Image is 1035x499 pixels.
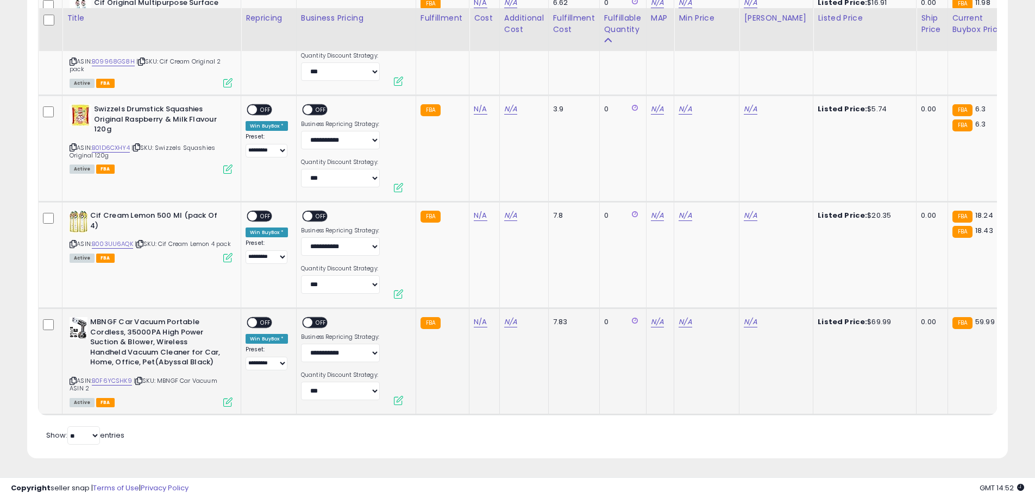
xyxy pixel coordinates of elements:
[818,211,908,220] div: $20.35
[92,57,135,66] a: B09968GS8H
[421,12,465,24] div: Fulfillment
[96,254,115,263] span: FBA
[67,12,236,24] div: Title
[952,226,973,238] small: FBA
[818,104,908,114] div: $5.74
[975,104,986,114] span: 6.3
[921,12,943,35] div: Ship Price
[301,121,380,128] label: Business Repricing Strategy:
[921,211,939,220] div: 0.00
[952,211,973,223] small: FBA
[246,239,288,264] div: Preset:
[70,317,87,339] img: 41InCSHmIbL._SL40_.jpg
[141,483,189,493] a: Privacy Policy
[11,483,189,494] div: seller snap | |
[975,210,993,220] span: 18.24
[604,104,638,114] div: 0
[651,317,664,327] a: N/A
[604,12,642,35] div: Fulfillable Quantity
[474,104,487,115] a: N/A
[246,12,292,24] div: Repricing
[952,317,973,329] small: FBA
[246,346,288,370] div: Preset:
[975,317,995,327] span: 59.99
[980,483,1024,493] span: 2025-08-11 14:52 GMT
[301,227,380,235] label: Business Repricing Strategy:
[818,210,867,220] b: Listed Price:
[421,317,441,329] small: FBA
[312,318,330,327] span: OFF
[504,317,517,327] a: N/A
[818,317,867,327] b: Listed Price:
[744,210,757,221] a: N/A
[921,317,939,327] div: 0.00
[679,104,692,115] a: N/A
[818,317,908,327] div: $69.99
[504,210,517,221] a: N/A
[474,210,487,221] a: N/A
[70,211,233,261] div: ASIN:
[975,225,993,236] span: 18.43
[70,398,95,407] span: All listings currently available for purchase on Amazon
[90,317,222,370] b: MBNGF Car Vacuum Portable Cordless, 35000PA High Power Suction & Blower, Wireless Handheld Vacuum...
[679,317,692,327] a: N/A
[70,104,233,173] div: ASIN:
[474,12,495,24] div: Cost
[604,211,638,220] div: 0
[96,398,115,407] span: FBA
[70,165,95,174] span: All listings currently available for purchase on Amazon
[679,210,692,221] a: N/A
[553,104,591,114] div: 3.9
[421,104,441,116] small: FBA
[651,210,664,221] a: N/A
[92,376,132,386] a: B0F6YCSHK9
[301,159,380,166] label: Quantity Discount Strategy:
[301,371,380,379] label: Quantity Discount Strategy:
[975,119,986,129] span: 6.3
[952,119,973,131] small: FBA
[135,239,231,248] span: | SKU: Cif Cream Lemon 4 pack
[70,143,215,160] span: | SKU: Swizzels Squashies Original 120g
[952,104,973,116] small: FBA
[70,79,95,88] span: All listings currently available for purchase on Amazon
[246,334,288,344] div: Win BuyBox *
[70,57,221,73] span: | SKU: Cif Cream Original 2 pack
[301,12,411,24] div: Business Pricing
[96,165,115,174] span: FBA
[553,317,591,327] div: 7.83
[312,105,330,115] span: OFF
[301,333,380,341] label: Business Repricing Strategy:
[744,104,757,115] a: N/A
[70,376,217,393] span: | SKU: MBNGF Car Vacuum ASIN 2
[11,483,51,493] strong: Copyright
[246,121,288,131] div: Win BuyBox *
[553,211,591,220] div: 7.8
[301,52,380,60] label: Quantity Discount Strategy:
[70,104,91,126] img: 51iHLxMLMML._SL40_.jpg
[744,12,808,24] div: [PERSON_NAME]
[257,212,274,221] span: OFF
[818,12,912,24] div: Listed Price
[90,211,222,233] b: Cif Cream Lemon 500 Ml (pack Of 4)
[921,104,939,114] div: 0.00
[257,105,274,115] span: OFF
[70,317,233,406] div: ASIN:
[246,133,288,157] div: Preset:
[952,12,1008,35] div: Current Buybox Price
[651,12,669,24] div: MAP
[96,79,115,88] span: FBA
[312,212,330,221] span: OFF
[818,104,867,114] b: Listed Price:
[421,211,441,223] small: FBA
[301,265,380,273] label: Quantity Discount Strategy:
[604,317,638,327] div: 0
[553,12,595,35] div: Fulfillment Cost
[744,317,757,327] a: N/A
[504,104,517,115] a: N/A
[504,12,544,35] div: Additional Cost
[679,12,735,24] div: Min Price
[257,318,274,327] span: OFF
[651,104,664,115] a: N/A
[46,430,124,440] span: Show: entries
[93,483,139,493] a: Terms of Use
